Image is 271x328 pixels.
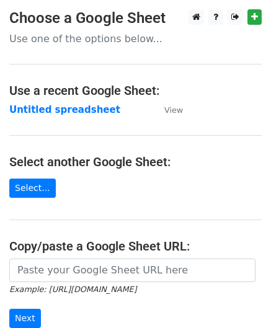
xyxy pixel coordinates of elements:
small: View [164,105,183,115]
input: Next [9,309,41,328]
h4: Copy/paste a Google Sheet URL: [9,239,262,254]
a: Select... [9,179,56,198]
p: Use one of the options below... [9,32,262,45]
small: Example: [URL][DOMAIN_NAME] [9,285,136,294]
a: Untitled spreadsheet [9,104,120,115]
h3: Choose a Google Sheet [9,9,262,27]
a: View [152,104,183,115]
h4: Select another Google Sheet: [9,154,262,169]
h4: Use a recent Google Sheet: [9,83,262,98]
input: Paste your Google Sheet URL here [9,259,255,282]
